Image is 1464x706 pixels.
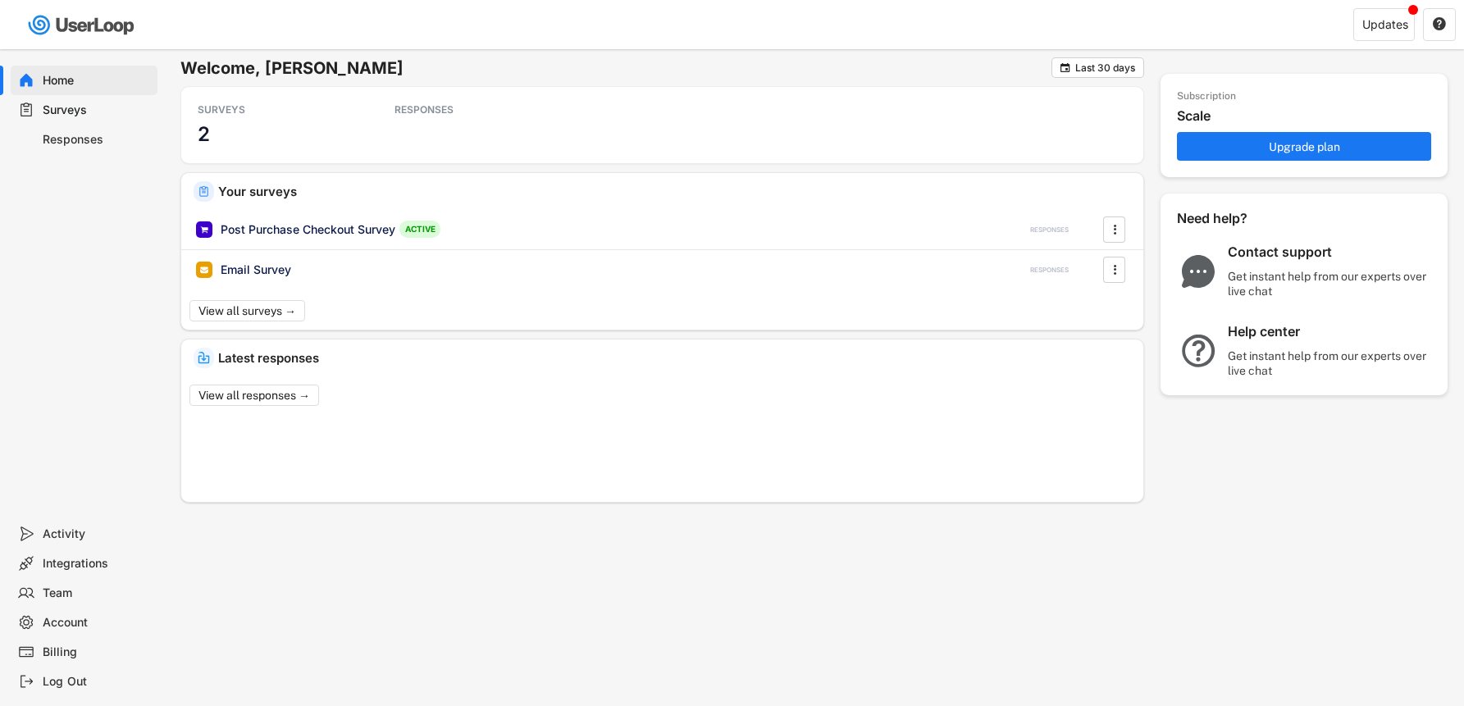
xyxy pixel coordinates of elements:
[43,102,151,118] div: Surveys
[43,556,151,572] div: Integrations
[1075,63,1135,73] div: Last 30 days
[1228,244,1433,261] div: Contact support
[1177,132,1431,161] button: Upgrade plan
[1228,323,1433,340] div: Help center
[218,352,1131,364] div: Latest responses
[198,352,210,364] img: IncomingMajor.svg
[1106,257,1123,282] button: 
[1177,210,1292,227] div: Need help?
[1228,348,1433,378] div: Get instant help from our experts over live chat
[221,262,291,278] div: Email Survey
[1113,221,1116,238] text: 
[1059,61,1071,74] button: 
[395,103,542,116] div: RESPONSES
[1177,107,1439,125] div: Scale
[1228,269,1433,298] div: Get instant help from our experts over live chat
[43,645,151,660] div: Billing
[189,300,305,321] button: View all surveys →
[1433,16,1446,31] text: 
[1113,261,1116,278] text: 
[1030,266,1069,275] div: RESPONSES
[198,121,210,147] h3: 2
[25,8,140,42] img: userloop-logo-01.svg
[43,615,151,631] div: Account
[399,221,440,238] div: ACTIVE
[221,221,395,238] div: Post Purchase Checkout Survey
[43,526,151,542] div: Activity
[43,73,151,89] div: Home
[1030,225,1069,235] div: RESPONSES
[43,132,151,148] div: Responses
[1060,61,1070,74] text: 
[1177,90,1236,103] div: Subscription
[218,185,1131,198] div: Your surveys
[1177,255,1220,288] img: ChatMajor.svg
[1177,335,1220,367] img: QuestionMarkInverseMajor.svg
[180,57,1051,79] h6: Welcome, [PERSON_NAME]
[43,674,151,690] div: Log Out
[198,103,345,116] div: SURVEYS
[1362,19,1408,30] div: Updates
[189,385,319,406] button: View all responses →
[43,585,151,601] div: Team
[1432,17,1447,32] button: 
[1106,217,1123,242] button: 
